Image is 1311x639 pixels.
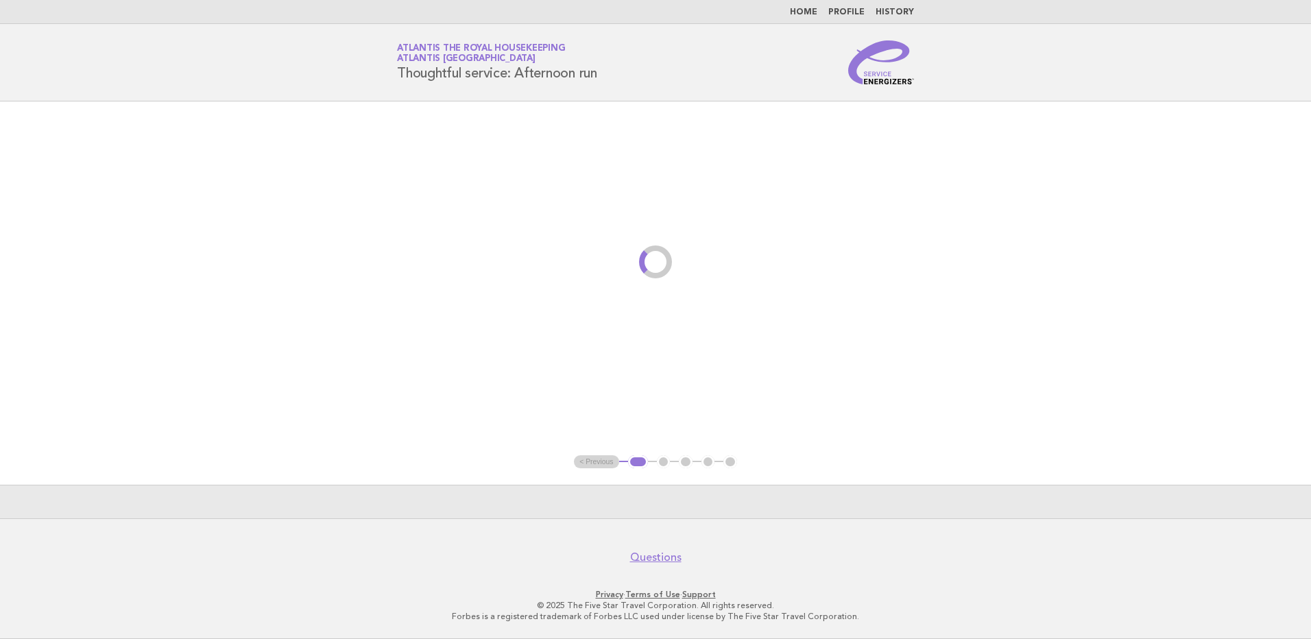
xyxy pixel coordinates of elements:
a: Privacy [596,590,623,599]
h1: Thoughtful service: Afternoon run [397,45,597,80]
a: Atlantis the Royal HousekeepingAtlantis [GEOGRAPHIC_DATA] [397,44,565,63]
p: Forbes is a registered trademark of Forbes LLC used under license by The Five Star Travel Corpora... [236,611,1075,622]
span: Atlantis [GEOGRAPHIC_DATA] [397,55,536,64]
p: · · [236,589,1075,600]
a: Home [790,8,817,16]
p: © 2025 The Five Star Travel Corporation. All rights reserved. [236,600,1075,611]
a: Profile [828,8,865,16]
img: Service Energizers [848,40,914,84]
a: Terms of Use [625,590,680,599]
a: Questions [630,551,682,564]
a: Support [682,590,716,599]
a: History [876,8,914,16]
